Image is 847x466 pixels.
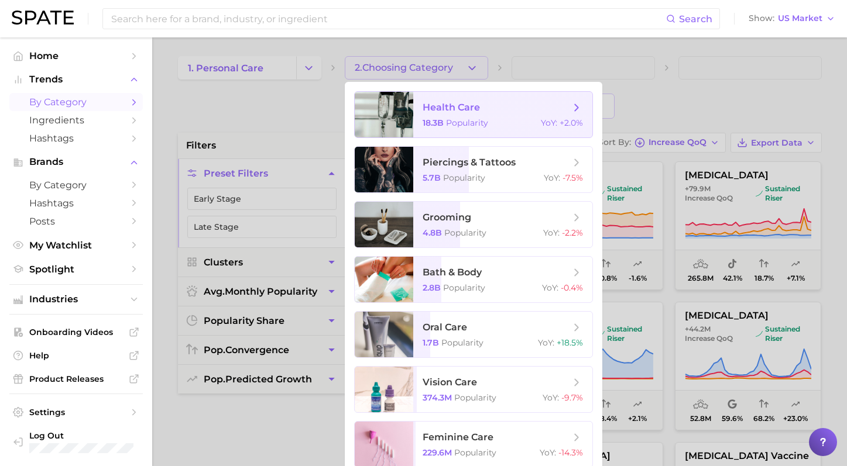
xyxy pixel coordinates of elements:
span: -9.7% [561,392,583,403]
span: Brands [29,157,123,167]
span: Industries [29,294,123,305]
a: Product Releases [9,370,143,388]
span: -2.2% [562,227,583,238]
a: Hashtags [9,129,143,147]
button: ShowUS Market [746,11,838,26]
button: Brands [9,153,143,171]
span: YoY : [543,392,559,403]
a: by Category [9,93,143,111]
span: YoY : [543,227,560,238]
span: 229.6m [423,447,452,458]
span: 374.3m [423,392,452,403]
span: 1.7b [423,337,439,348]
span: My Watchlist [29,240,123,251]
span: 5.7b [423,172,441,183]
span: vision care [423,377,477,388]
span: Popularity [441,337,483,348]
span: YoY : [538,337,554,348]
span: by Category [29,96,123,108]
span: -7.5% [563,172,583,183]
span: Log Out [29,430,138,441]
span: health care [423,102,480,113]
span: Posts [29,216,123,227]
span: Home [29,50,123,61]
span: Search [679,13,712,25]
img: SPATE [12,11,74,25]
a: Settings [9,403,143,421]
span: YoY : [541,118,557,128]
span: Hashtags [29,133,123,144]
span: -0.4% [561,282,583,293]
span: -14.3% [558,447,583,458]
a: My Watchlist [9,236,143,254]
a: Spotlight [9,260,143,278]
a: Home [9,47,143,65]
a: Log out. Currently logged in with e-mail hello@baibiosciences.com. [9,427,143,457]
a: Posts [9,212,143,230]
span: grooming [423,212,471,223]
a: Ingredients [9,111,143,129]
span: +2.0% [560,118,583,128]
span: US Market [778,15,822,22]
span: Popularity [443,282,485,293]
span: Ingredients [29,115,123,126]
button: Trends [9,71,143,88]
span: bath & body [423,267,482,278]
span: Spotlight [29,264,123,275]
span: Help [29,350,123,361]
a: Help [9,347,143,364]
span: 18.3b [423,118,444,128]
span: 4.8b [423,227,442,238]
button: Industries [9,291,143,308]
span: Popularity [454,392,496,403]
span: YoY : [544,172,560,183]
span: Product Releases [29,374,123,384]
span: Show [749,15,774,22]
span: Onboarding Videos [29,327,123,337]
span: Popularity [443,172,485,183]
span: Trends [29,74,123,85]
span: +18.5% [557,337,583,348]
span: oral care [423,322,467,333]
span: Settings [29,407,123,417]
input: Search here for a brand, industry, or ingredient [110,9,666,29]
span: feminine care [423,432,493,443]
a: by Category [9,176,143,194]
span: Popularity [454,447,496,458]
a: Hashtags [9,194,143,212]
span: Popularity [444,227,486,238]
span: by Category [29,180,123,191]
span: YoY : [540,447,556,458]
span: Hashtags [29,198,123,209]
a: Onboarding Videos [9,323,143,341]
span: 2.8b [423,282,441,293]
span: Popularity [446,118,488,128]
span: YoY : [542,282,558,293]
span: piercings & tattoos [423,157,516,168]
